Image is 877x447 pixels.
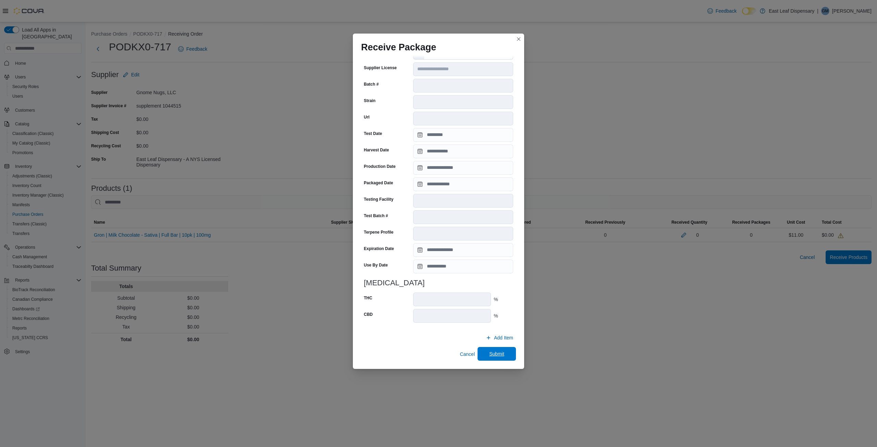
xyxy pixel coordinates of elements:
[364,229,393,235] label: Terpene Profile
[413,260,513,273] input: Press the down key to open a popover containing a calendar.
[478,347,516,361] button: Submit
[364,65,397,71] label: Supplier License
[364,262,388,268] label: Use By Date
[364,131,382,136] label: Test Date
[413,145,513,158] input: Press the down key to open a popover containing a calendar.
[494,312,513,319] div: %
[483,331,516,345] button: Add Item
[494,296,513,303] div: %
[364,147,389,153] label: Harvest Date
[494,334,513,341] span: Add Item
[364,82,379,87] label: Batch #
[364,279,513,287] h3: [MEDICAL_DATA]
[413,177,513,191] input: Press the down key to open a popover containing a calendar.
[413,243,513,257] input: Press the down key to open a popover containing a calendar.
[364,197,393,202] label: Testing Facility
[364,98,375,103] label: Strain
[457,347,478,361] button: Cancel
[413,161,513,175] input: Press the down key to open a popover containing a calendar.
[364,213,388,219] label: Test Batch #
[364,312,373,317] label: CBD
[489,350,504,357] span: Submit
[413,128,513,142] input: Press the down key to open a popover containing a calendar.
[364,164,396,169] label: Production Date
[515,35,523,43] button: Closes this modal window
[364,180,393,186] label: Packaged Date
[361,42,436,53] h1: Receive Package
[460,351,475,358] span: Cancel
[364,246,394,251] label: Expiration Date
[364,114,370,120] label: Url
[364,295,372,301] label: THC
